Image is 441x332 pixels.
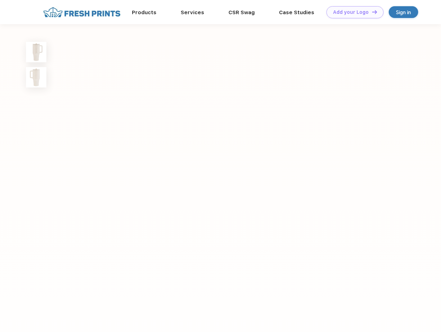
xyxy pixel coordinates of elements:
img: DT [372,10,377,14]
img: func=resize&h=100 [26,42,46,62]
div: Add your Logo [333,9,369,15]
img: fo%20logo%202.webp [41,6,123,18]
img: func=resize&h=100 [26,67,46,87]
div: Sign in [396,8,411,16]
a: Sign in [389,6,418,18]
a: Products [132,9,156,16]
